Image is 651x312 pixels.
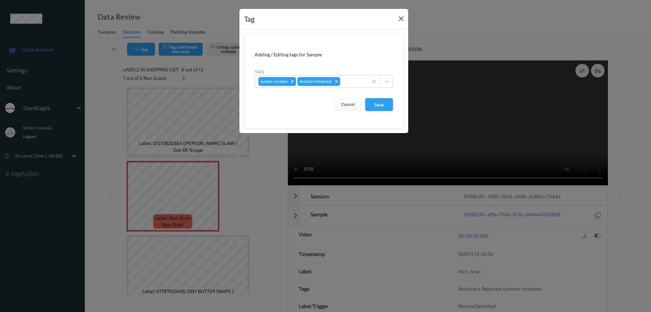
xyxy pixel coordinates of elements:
[255,51,393,58] div: Adding / Editing tags for Sample
[244,14,255,24] div: Tag
[297,77,333,86] div: Assistant Rejected
[333,77,340,86] div: Remove Assistant Rejected
[258,77,289,86] div: system-mistake
[396,14,406,23] button: Close
[334,98,362,111] button: Cancel
[255,69,264,75] label: Tags
[289,77,296,86] div: Remove system-mistake
[365,98,393,111] button: Save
